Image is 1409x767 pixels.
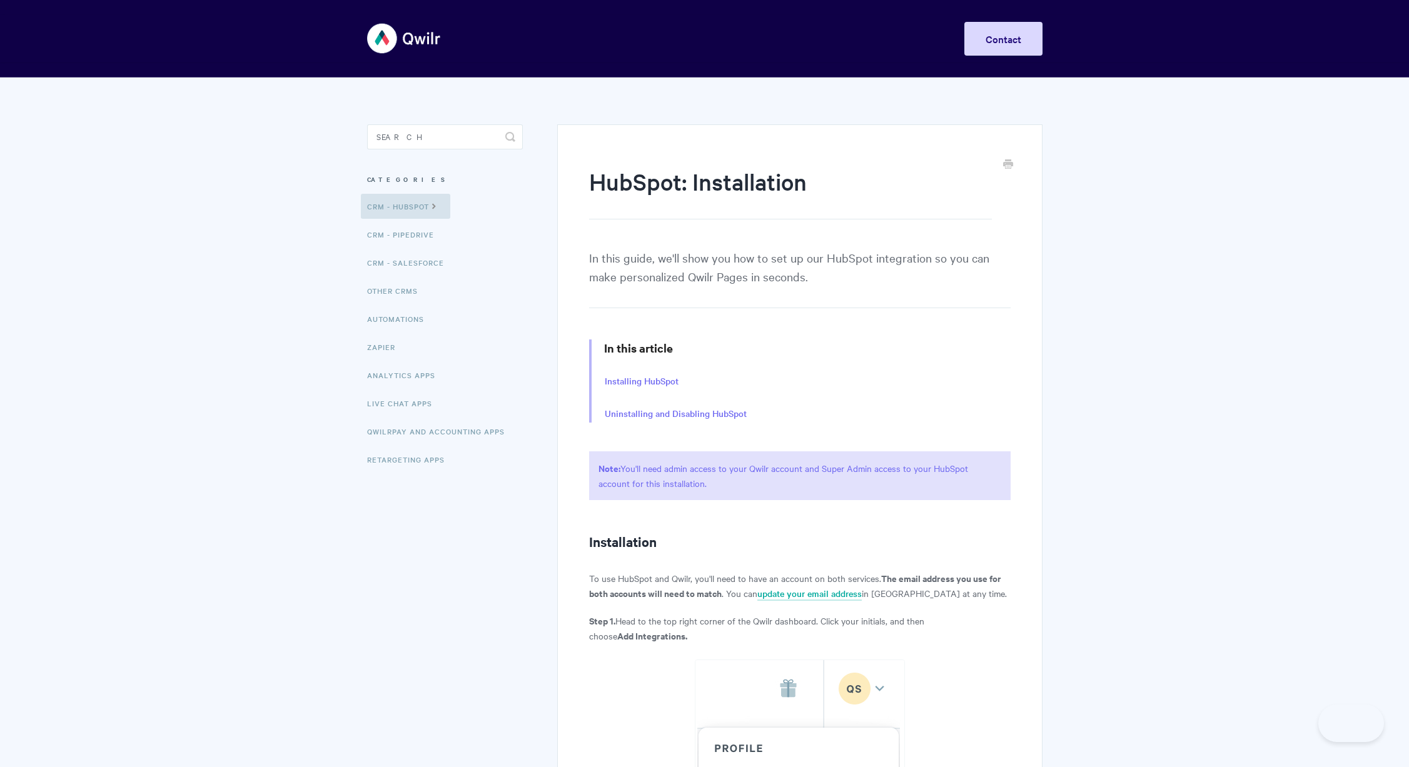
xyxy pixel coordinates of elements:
a: Retargeting Apps [367,447,454,472]
a: Uninstalling and Disabling HubSpot [605,407,747,421]
iframe: Toggle Customer Support [1318,704,1384,742]
p: Head to the top right corner of the Qwilr dashboard. Click your initials, and then choose [589,613,1010,643]
a: Contact [964,22,1043,56]
a: Print this Article [1003,158,1013,172]
strong: Step 1. [589,614,615,627]
img: Qwilr Help Center [367,15,442,62]
p: In this guide, we'll show you how to set up our HubSpot integration so you can make personalized ... [589,248,1010,308]
a: Installing HubSpot [605,374,679,388]
p: To use HubSpot and Qwilr, you'll need to have an account on both services. . You can in [GEOGRAPH... [589,571,1010,601]
h2: Installation [589,531,1010,551]
a: Zapier [367,334,405,359]
a: Automations [367,306,433,331]
h3: Categories [367,168,523,191]
strong: Note: [598,461,620,474]
a: QwilrPay and Accounting Apps [367,419,514,444]
a: Live Chat Apps [367,391,442,416]
strong: Add Integrations. [617,629,687,642]
a: CRM - Pipedrive [367,222,443,247]
a: CRM - HubSpot [361,194,450,219]
input: Search [367,124,523,149]
h1: HubSpot: Installation [589,166,991,219]
a: Other CRMs [367,278,427,303]
a: CRM - Salesforce [367,250,453,275]
h3: In this article [604,339,1010,357]
a: Analytics Apps [367,363,445,388]
p: You'll need admin access to your Qwilr account and Super Admin access to your HubSpot account for... [589,451,1010,500]
a: update your email address [757,587,862,601]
